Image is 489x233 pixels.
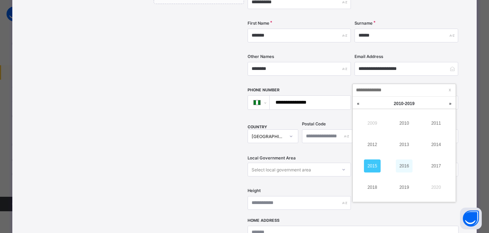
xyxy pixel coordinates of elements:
span: 2010 - 2019 [394,101,414,106]
a: 2010-2019 [372,97,437,111]
span: Local Government Area [248,155,296,161]
label: Height [248,188,261,193]
button: Open asap [460,208,482,229]
label: Other Names [248,54,274,59]
a: 2011 [428,117,444,130]
td: 2010 [388,112,420,134]
a: 2018 [364,181,381,194]
td: 2013 [388,134,420,155]
td: 2011 [420,112,452,134]
td: 2009 [356,112,388,134]
a: 2017 [428,159,444,172]
a: 2010 [396,117,413,130]
label: Surname [355,21,373,26]
div: [GEOGRAPHIC_DATA] [252,134,285,139]
span: COUNTRY [248,125,267,129]
a: Next decade [445,97,456,111]
div: Select local government area [252,163,311,176]
a: 2014 [428,138,444,151]
a: 2020 [428,181,444,194]
td: 2020 [420,177,452,198]
td: 2012 [356,134,388,155]
label: Home Address [248,218,279,223]
a: 2009 [364,117,381,130]
a: 2013 [396,138,413,151]
td: 2014 [420,134,452,155]
a: 2016 [396,159,413,172]
td: 2016 [388,155,420,177]
td: 2019 [388,177,420,198]
td: 2018 [356,177,388,198]
a: Last decade [353,97,364,111]
label: Postal Code [302,121,326,126]
label: First Name [248,21,269,26]
td: 2015 [356,155,388,177]
a: 2015 [364,159,381,172]
a: 2012 [364,138,381,151]
label: Email Address [355,54,383,59]
label: Phone Number [248,88,279,92]
a: 2019 [396,181,413,194]
td: 2017 [420,155,452,177]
